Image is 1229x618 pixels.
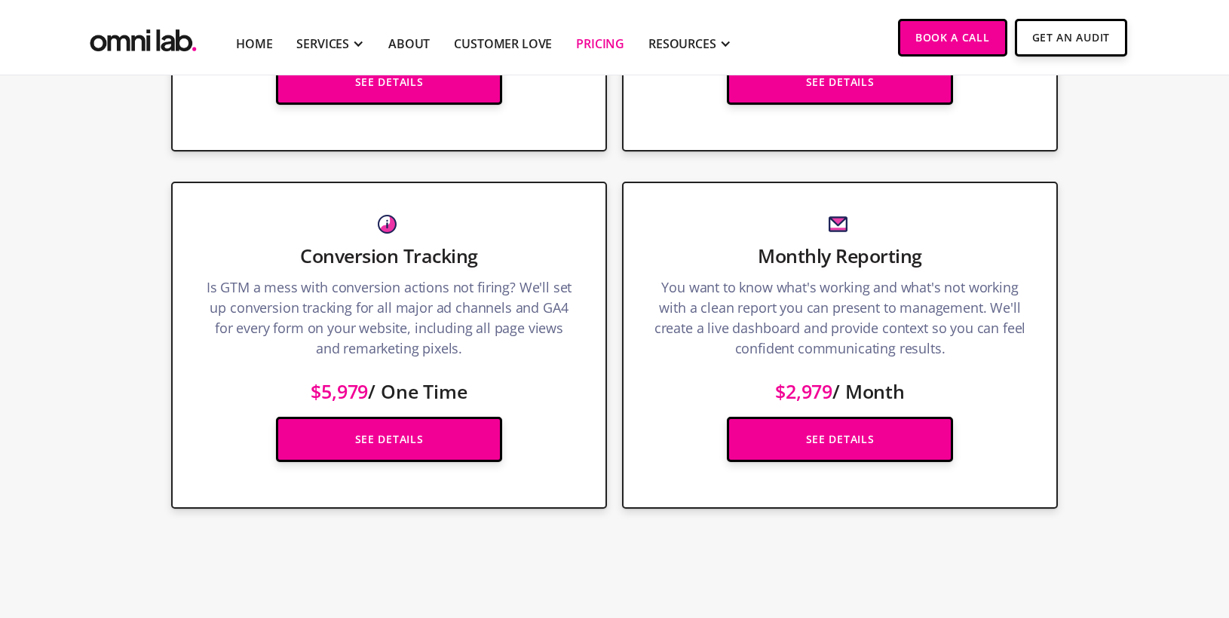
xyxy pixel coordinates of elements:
p: Is GTM a mess with conversion actions not firing? We'll set up conversion tracking for all major ... [203,277,575,366]
h3: Monthly Reporting [654,243,1026,268]
a: Pricing [576,35,624,53]
a: See Details [727,417,953,462]
h3: Conversion Tracking [203,243,575,268]
a: Home [236,35,272,53]
a: Get An Audit [1015,19,1127,57]
p: / One Time [203,366,575,402]
p: / Month [654,366,1026,402]
p: You want to know what's working and what's not working with a clean report you can present to man... [654,277,1026,366]
div: RESOURCES [648,35,716,53]
span: $5,979 [311,378,368,404]
a: Book a Call [898,19,1007,57]
a: Customer Love [454,35,552,53]
a: See Details [727,60,953,105]
span: $2,979 [775,378,832,404]
a: home [87,19,200,56]
a: About [388,35,430,53]
a: See Details [276,60,502,105]
img: Omni Lab: B2B SaaS Demand Generation Agency [87,19,200,56]
div: SERVICES [296,35,349,53]
iframe: Chat Widget [958,443,1229,618]
a: See Details [276,417,502,462]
